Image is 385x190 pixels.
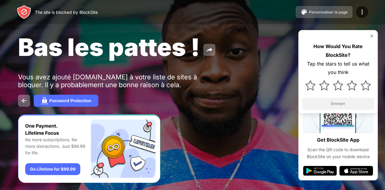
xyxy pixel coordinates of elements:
[18,114,160,183] iframe: Banner
[305,80,316,90] img: star.svg
[18,32,200,62] span: Bas les pattes !
[317,136,359,144] div: Get BlockSite App
[302,60,374,77] div: Tap the stars to tell us what you think
[302,42,374,60] div: How Would You Rate BlockSite?
[303,166,337,176] img: google-play.svg
[35,10,98,15] div: The site is blocked by BlockSite
[18,73,204,89] div: Vous avez ajouté [DOMAIN_NAME] à votre liste de sites à bloquer. Il y a probablement une bonne ra...
[302,98,374,110] button: Envoyer
[359,8,366,16] img: menu-icon.svg
[319,80,329,90] img: star.svg
[309,10,348,14] div: Personnaliser la page
[17,5,31,19] img: header-logo.svg
[296,6,353,18] button: Personnaliser la page
[303,146,373,160] div: Scan the QR code to download BlockSite on your mobile device
[361,80,371,90] img: star.svg
[20,97,28,104] img: back.svg
[300,8,308,16] img: pallet.svg
[333,80,343,90] img: star.svg
[34,95,98,107] button: Password Protection
[369,34,374,38] img: rate-us-close.svg
[206,46,213,54] img: share.svg
[49,98,91,103] div: Password Protection
[339,166,373,176] img: app-store.svg
[41,97,48,104] img: password.svg
[347,80,357,90] img: star.svg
